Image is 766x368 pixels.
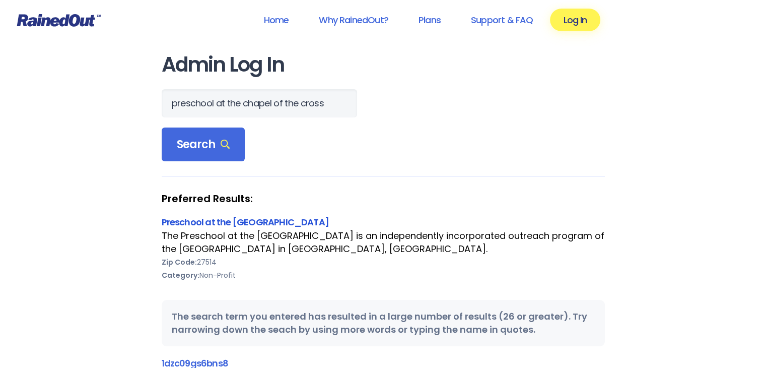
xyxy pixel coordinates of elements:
[162,257,197,267] b: Zip Code:
[405,9,454,31] a: Plans
[162,229,605,256] div: The Preschool at the [GEOGRAPHIC_DATA] is an independently incorporated outreach program of the [...
[458,9,546,31] a: Support & FAQ
[550,9,600,31] a: Log In
[250,9,302,31] a: Home
[162,53,605,76] h1: Admin Log In
[177,138,230,152] span: Search
[162,89,357,117] input: Search Orgs…
[162,269,605,282] div: Non-Profit
[162,256,605,269] div: 27514
[162,216,329,228] a: Preschool at the [GEOGRAPHIC_DATA]
[162,128,245,162] div: Search
[162,192,605,205] strong: Preferred Results:
[162,215,605,229] div: Preschool at the [GEOGRAPHIC_DATA]
[162,300,605,346] div: The search term you entered has resulted in a large number of results (26 or greater). Try narrow...
[162,270,199,280] b: Category:
[306,9,401,31] a: Why RainedOut?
